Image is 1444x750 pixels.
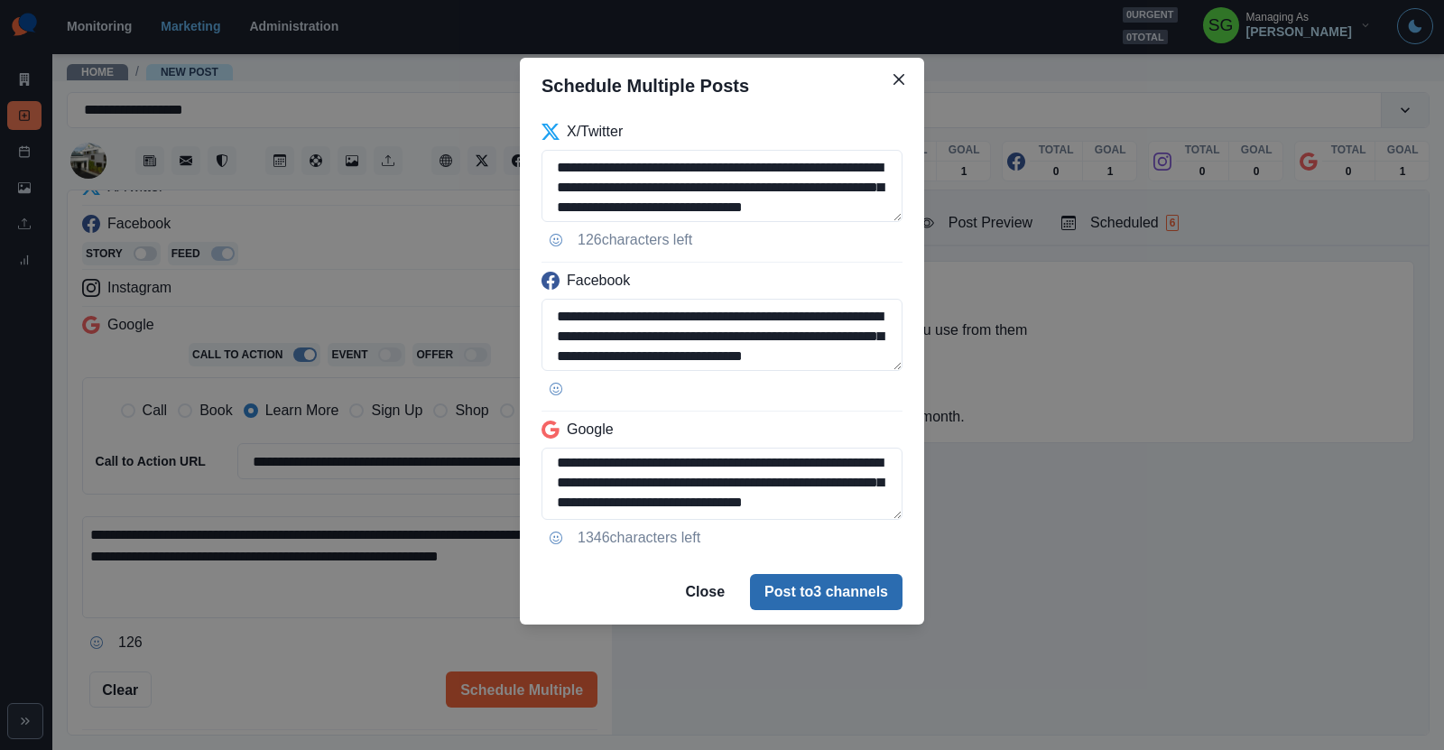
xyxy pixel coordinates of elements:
[567,419,614,440] p: Google
[541,226,570,255] button: Opens Emoji Picker
[541,523,570,552] button: Opens Emoji Picker
[567,121,623,143] p: X/Twitter
[750,574,902,610] button: Post to3 channels
[884,65,913,94] button: Close
[541,375,570,403] button: Opens Emoji Picker
[578,229,692,251] p: 126 characters left
[567,270,630,292] p: Facebook
[671,574,739,610] button: Close
[578,527,700,549] p: 1346 characters left
[520,58,924,114] header: Schedule Multiple Posts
